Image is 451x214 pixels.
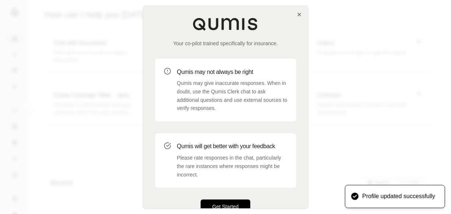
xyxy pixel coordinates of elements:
div: Profile updated successfully [362,193,435,200]
p: Your co-pilot trained specifically for insurance. [155,40,296,47]
h3: Qumis will get better with your feedback [177,142,288,151]
img: Qumis Logo [193,18,259,31]
p: Please rate responses in the chat, particularly the rare instances where responses might be incor... [177,154,288,179]
h3: Qumis may not always be right [177,68,288,76]
p: Qumis may give inaccurate responses. When in doubt, use the Qumis Clerk chat to ask additional qu... [177,79,288,113]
